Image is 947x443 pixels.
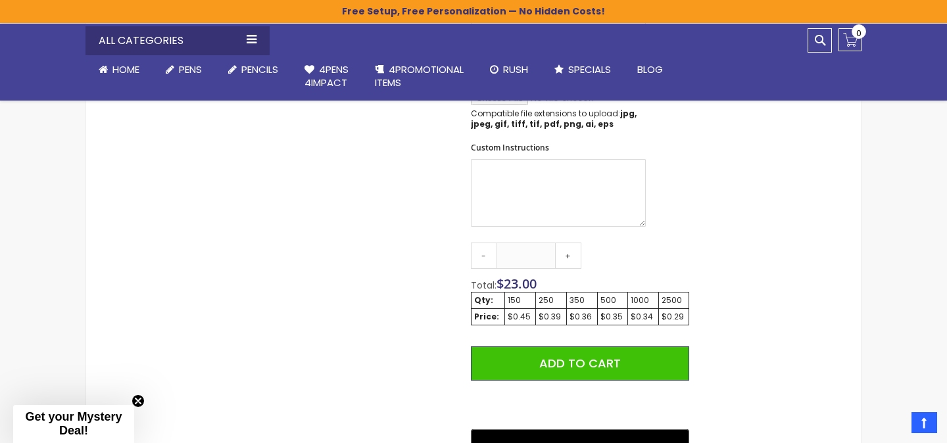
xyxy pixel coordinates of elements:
[504,275,537,292] span: 23.00
[497,275,537,292] span: $
[215,55,291,84] a: Pencils
[471,108,646,129] p: Compatible file extensions to upload:
[304,62,349,89] span: 4Pens 4impact
[471,279,497,292] span: Total:
[25,410,122,437] span: Get your Mystery Deal!
[508,295,533,306] div: 150
[570,295,595,306] div: 350
[85,26,270,55] div: All Categories
[838,408,947,443] iframe: Google Customer Reviews
[539,355,621,371] span: Add to Cart
[362,55,477,98] a: 4PROMOTIONALITEMS
[624,55,676,84] a: Blog
[13,405,134,443] div: Get your Mystery Deal!Close teaser
[471,243,497,269] a: -
[474,294,493,306] strong: Qty:
[477,55,541,84] a: Rush
[375,62,464,89] span: 4PROMOTIONAL ITEMS
[471,142,549,153] span: Custom Instructions
[662,295,687,306] div: 2500
[132,394,145,408] button: Close teaser
[179,62,202,76] span: Pens
[631,295,656,306] div: 1000
[600,295,625,306] div: 500
[471,346,689,381] button: Add to Cart
[503,62,528,76] span: Rush
[241,62,278,76] span: Pencils
[600,312,625,322] div: $0.35
[568,62,611,76] span: Specials
[153,55,215,84] a: Pens
[856,27,862,39] span: 0
[541,55,624,84] a: Specials
[539,312,564,322] div: $0.39
[631,312,656,322] div: $0.34
[662,312,687,322] div: $0.29
[637,62,663,76] span: Blog
[471,108,637,129] strong: jpg, jpeg, gif, tiff, tif, pdf, png, ai, eps
[291,55,362,98] a: 4Pens4impact
[471,390,689,420] iframe: PayPal
[508,312,533,322] div: $0.45
[555,243,581,269] a: +
[85,55,153,84] a: Home
[112,62,139,76] span: Home
[838,28,862,51] a: 0
[539,295,564,306] div: 250
[474,311,499,322] strong: Price:
[570,312,595,322] div: $0.36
